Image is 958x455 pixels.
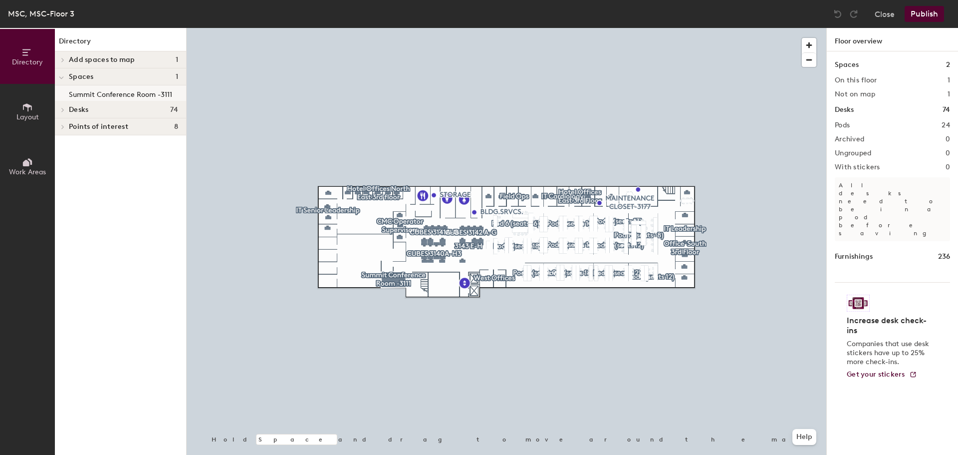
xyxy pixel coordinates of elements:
[174,123,178,131] span: 8
[835,163,880,171] h2: With stickers
[948,90,950,98] h2: 1
[948,76,950,84] h2: 1
[69,73,94,81] span: Spaces
[827,28,958,51] h1: Floor overview
[835,135,864,143] h2: Archived
[847,370,905,379] span: Get your stickers
[792,429,816,445] button: Help
[946,163,950,171] h2: 0
[835,104,854,115] h1: Desks
[938,251,950,262] h1: 236
[943,104,950,115] h1: 74
[170,106,178,114] span: 74
[835,121,850,129] h2: Pods
[847,371,917,379] a: Get your stickers
[835,177,950,241] p: All desks need to be in a pod before saving
[69,106,88,114] span: Desks
[8,7,74,20] div: MSC, MSC-Floor 3
[835,149,872,157] h2: Ungrouped
[55,36,186,51] h1: Directory
[849,9,859,19] img: Redo
[946,149,950,157] h2: 0
[833,9,843,19] img: Undo
[847,316,932,336] h4: Increase desk check-ins
[847,340,932,367] p: Companies that use desk stickers have up to 25% more check-ins.
[835,251,873,262] h1: Furnishings
[69,87,172,99] p: Summit Conference Room -3111
[16,113,39,121] span: Layout
[835,76,877,84] h2: On this floor
[875,6,895,22] button: Close
[942,121,950,129] h2: 24
[176,56,178,64] span: 1
[69,56,135,64] span: Add spaces to map
[905,6,944,22] button: Publish
[946,135,950,143] h2: 0
[176,73,178,81] span: 1
[12,58,43,66] span: Directory
[835,90,875,98] h2: Not on map
[69,123,128,131] span: Points of interest
[847,295,870,312] img: Sticker logo
[835,59,859,70] h1: Spaces
[946,59,950,70] h1: 2
[9,168,46,176] span: Work Areas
